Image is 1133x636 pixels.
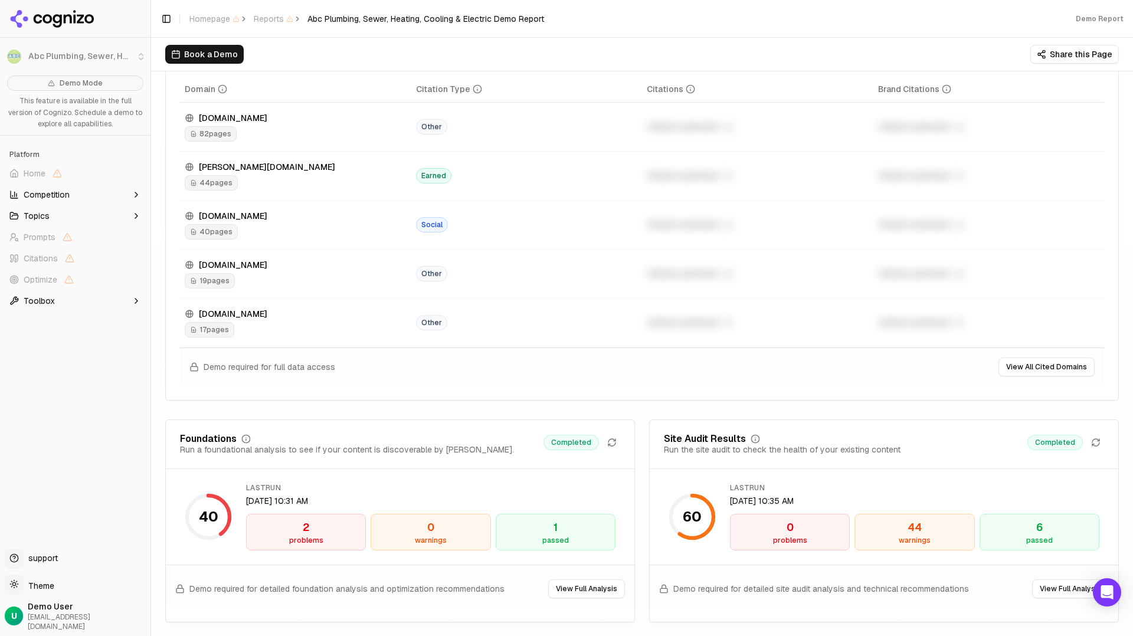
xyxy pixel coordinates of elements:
[24,274,57,286] span: Optimize
[873,76,1105,103] th: brandCitationCount
[878,218,1100,232] div: Unlock premium
[735,536,844,545] div: problems
[416,83,482,95] div: Citation Type
[24,253,58,264] span: Citations
[673,583,969,595] span: Demo required for detailed site audit analysis and technical recommendations
[251,536,361,545] div: problems
[185,322,234,337] span: 17 pages
[647,316,869,330] div: Unlock premium
[5,291,146,310] button: Toolbox
[860,519,969,536] div: 44
[1076,14,1124,24] div: Demo Report
[1030,45,1119,64] button: Share this Page
[501,519,610,536] div: 1
[185,126,237,142] span: 82 pages
[878,267,1100,281] div: Unlock premium
[878,169,1100,183] div: Unlock premium
[185,83,227,95] div: Domain
[180,76,411,103] th: domain
[5,145,146,164] div: Platform
[647,267,869,281] div: Unlock premium
[185,224,238,240] span: 40 pages
[254,13,293,25] span: Reports
[985,536,1094,545] div: passed
[11,610,17,622] span: U
[683,507,702,526] div: 60
[28,601,146,612] span: Demo User
[416,266,447,281] span: Other
[647,169,869,183] div: Unlock premium
[251,519,361,536] div: 2
[307,13,544,25] span: Abc Plumbing, Sewer, Heating, Cooling & Electric Demo Report
[7,96,143,130] p: This feature is available in the full version of Cognizo. Schedule a demo to explore all capabili...
[647,120,869,134] div: Unlock premium
[5,206,146,225] button: Topics
[411,76,643,103] th: citationTypes
[548,579,625,598] button: View Full Analysis
[204,361,335,373] span: Demo required for full data access
[60,78,103,88] span: Demo Mode
[878,316,1100,330] div: Unlock premium
[416,315,447,330] span: Other
[664,434,746,444] div: Site Audit Results
[998,358,1095,376] button: View All Cited Domains
[189,13,240,25] span: Homepage
[1093,578,1121,607] div: Open Intercom Messenger
[246,483,615,493] div: lastRun
[185,273,235,289] span: 19 pages
[501,536,610,545] div: passed
[24,552,58,564] span: support
[24,295,55,307] span: Toolbox
[28,612,146,631] span: [EMAIL_ADDRESS][DOMAIN_NAME]
[180,444,514,455] div: Run a foundational analysis to see if your content is discoverable by [PERSON_NAME].
[860,536,969,545] div: warnings
[730,495,1099,507] div: [DATE] 10:35 AM
[376,519,485,536] div: 0
[5,185,146,204] button: Competition
[416,168,451,183] span: Earned
[189,13,544,25] nav: breadcrumb
[735,519,844,536] div: 0
[180,434,237,444] div: Foundations
[985,519,1094,536] div: 6
[246,495,615,507] div: [DATE] 10:31 AM
[376,536,485,545] div: warnings
[878,83,951,95] div: Brand Citations
[647,83,695,95] div: Citations
[185,161,407,173] div: [PERSON_NAME][DOMAIN_NAME]
[185,259,407,271] div: [DOMAIN_NAME]
[24,581,54,591] span: Theme
[647,218,869,232] div: Unlock premium
[1032,579,1109,598] button: View Full Analysis
[664,444,900,455] div: Run the site audit to check the health of your existing content
[416,217,448,232] span: Social
[730,483,1099,493] div: lastRun
[180,76,1104,347] div: Data table
[24,231,55,243] span: Prompts
[24,210,50,222] span: Topics
[24,168,45,179] span: Home
[416,119,447,135] span: Other
[189,583,505,595] span: Demo required for detailed foundation analysis and optimization recommendations
[185,175,238,191] span: 44 pages
[642,76,873,103] th: totalCitationCount
[24,189,70,201] span: Competition
[185,112,407,124] div: [DOMAIN_NAME]
[543,435,599,450] span: Completed
[165,45,244,64] button: Book a Demo
[185,308,407,320] div: [DOMAIN_NAME]
[199,507,218,526] div: 40
[1027,435,1083,450] span: Completed
[185,210,407,222] div: [DOMAIN_NAME]
[878,120,1100,134] div: Unlock premium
